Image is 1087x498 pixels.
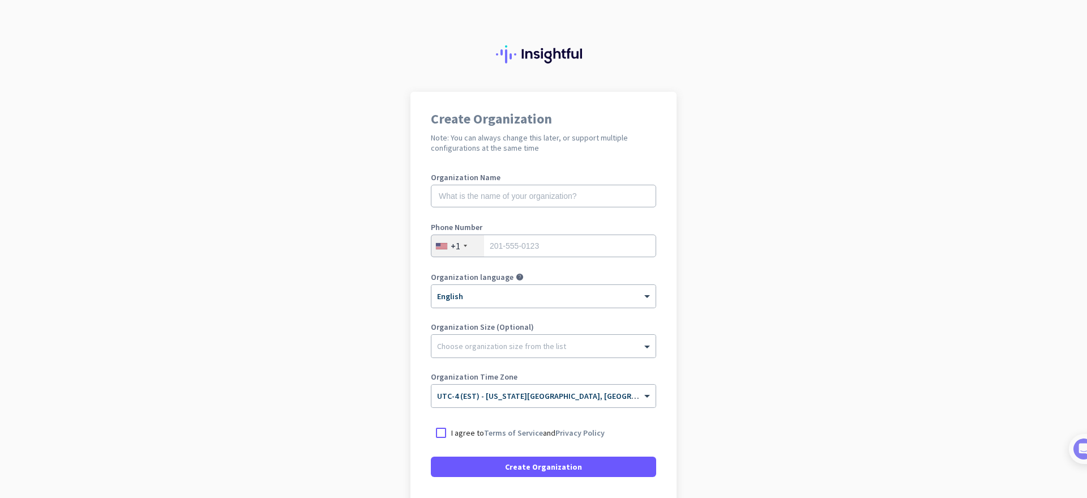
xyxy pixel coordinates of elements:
[451,427,605,439] p: I agree to and
[431,133,656,153] h2: Note: You can always change this later, or support multiple configurations at the same time
[431,223,656,231] label: Phone Number
[496,45,591,63] img: Insightful
[505,461,582,473] span: Create Organization
[484,428,543,438] a: Terms of Service
[431,373,656,381] label: Organization Time Zone
[451,240,460,252] div: +1
[431,112,656,126] h1: Create Organization
[431,457,656,477] button: Create Organization
[555,428,605,438] a: Privacy Policy
[431,235,656,257] input: 201-555-0123
[431,173,656,181] label: Organization Name
[516,273,524,281] i: help
[431,323,656,331] label: Organization Size (Optional)
[431,185,656,207] input: What is the name of your organization?
[431,273,513,281] label: Organization language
